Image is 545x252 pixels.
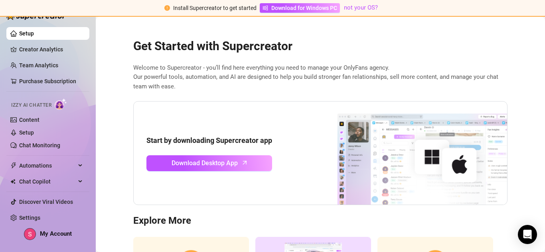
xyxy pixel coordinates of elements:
[19,215,40,221] a: Settings
[10,179,16,184] img: Chat Copilot
[19,30,34,37] a: Setup
[24,229,36,240] img: ACg8ocI7lKZ9VY_FIg9HBCLCCuOcWay1bd-gduQoCB6qYjruUWLJ3w=s96-c
[518,225,537,244] div: Open Intercom Messenger
[146,155,272,171] a: Download Desktop Apparrow-up
[164,5,170,11] span: exclamation-circle
[19,43,83,56] a: Creator Analytics
[260,3,340,13] a: Download for Windows PC
[19,78,76,84] a: Purchase Subscription
[173,5,257,11] span: Install Supercreator to get started
[133,63,507,92] span: Welcome to Supercreator - you’ll find here everything you need to manage your OnlyFans agency. Ou...
[19,62,58,68] a: Team Analytics
[271,4,337,12] span: Download for Windows PC
[172,158,238,168] span: Download Desktop App
[55,98,67,110] img: AI Chatter
[344,4,378,11] a: not your OS?
[10,162,17,169] span: thunderbolt
[19,159,76,172] span: Automations
[133,215,507,227] h3: Explore More
[133,39,507,54] h2: Get Started with Supercreator
[19,175,76,188] span: Chat Copilot
[19,129,34,136] a: Setup
[19,142,60,148] a: Chat Monitoring
[19,117,39,123] a: Content
[263,5,268,11] span: windows
[308,102,507,205] img: download app
[40,230,72,237] span: My Account
[19,199,73,205] a: Discover Viral Videos
[240,158,249,167] span: arrow-up
[146,136,272,145] strong: Start by downloading Supercreator app
[11,102,51,109] span: Izzy AI Chatter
